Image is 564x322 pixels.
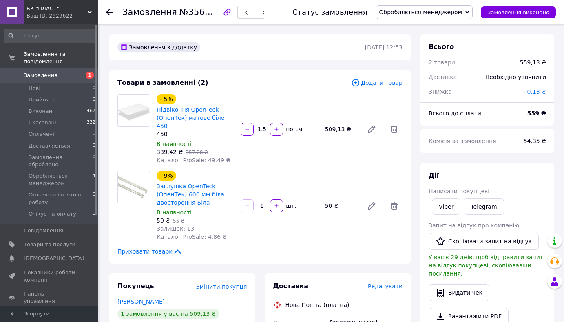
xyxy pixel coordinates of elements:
[173,218,184,224] span: 55 ₴
[196,283,247,290] span: Змінити покупця
[157,234,227,240] span: Каталог ProSale: 4.86 ₴
[157,130,234,138] div: 450
[365,44,403,51] time: [DATE] 12:53
[432,198,460,215] a: Viber
[429,74,457,80] span: Доставка
[29,154,93,168] span: Замовлення оброблено
[429,59,455,66] span: 2 товари
[29,191,93,206] span: Оплачено і взято в роботу
[322,200,360,212] div: 50 ₴
[363,198,380,214] a: Редагувати
[87,119,95,126] span: 332
[284,202,297,210] div: шт.
[520,58,546,66] div: 559,13 ₴
[157,209,192,216] span: В наявності
[117,247,182,256] span: Приховати товари
[527,110,546,117] b: 559 ₴
[117,42,200,52] div: Замовлення з додатку
[481,6,556,18] button: Замовлення виконано
[117,309,219,319] div: 1 замовлення у вас на 509,13 ₴
[487,9,549,15] span: Замовлення виконано
[86,72,94,79] span: 1
[351,78,403,87] span: Додати товар
[363,121,380,137] a: Редагувати
[29,108,54,115] span: Виконані
[29,172,93,187] span: Обробляється менеджером
[93,130,95,138] span: 0
[29,210,76,218] span: Очікує на оплату
[24,269,75,284] span: Показники роботи компанії
[93,210,95,218] span: 0
[29,119,56,126] span: Скасовані
[480,68,551,86] div: Необхідно уточнити
[24,241,75,248] span: Товари та послуги
[93,172,95,187] span: 4
[523,88,546,95] span: - 0.13 ₴
[93,154,95,168] span: 0
[157,183,224,206] a: Заглушка OpenTeck (ОпенТек) 600 мм біла двостороння Біла
[122,7,177,17] span: Замовлення
[284,125,303,133] div: пог.м
[429,172,439,179] span: Дії
[524,138,546,144] span: 54.35 ₴
[429,43,454,51] span: Всього
[93,85,95,92] span: 0
[283,301,352,309] div: Нова Пошта (платна)
[93,191,95,206] span: 0
[386,121,403,137] span: Видалити
[29,142,70,150] span: Доставляється
[157,171,176,181] div: - 9%
[24,290,75,305] span: Панель управління
[29,96,54,104] span: Прийняті
[368,283,403,289] span: Редагувати
[429,188,489,194] span: Написати покупцеві
[157,157,230,163] span: Каталог ProSale: 49.49 ₴
[27,5,88,12] span: БК "ПЛАСТ"
[429,138,496,144] span: Комісія за замовлення
[386,198,403,214] span: Видалити
[157,149,183,155] span: 339,42 ₴
[379,9,462,15] span: Обробляється менеджером
[322,124,360,135] div: 509,13 ₴
[29,85,40,92] span: Нові
[24,72,58,79] span: Замовлення
[117,79,208,86] span: Товари в замовленні (2)
[29,130,54,138] span: Оплачені
[118,95,150,126] img: Підвіконня OpenTeck (ОпенТек) матове біле 450
[157,225,194,232] span: Залишок: 13
[157,106,224,129] a: Підвіконня OpenTeck (ОпенТек) матове біле 450
[117,282,154,290] span: Покупець
[24,255,84,262] span: [DEMOGRAPHIC_DATA]
[117,298,165,305] a: [PERSON_NAME]
[118,171,150,203] img: Заглушка OpenTeck (ОпенТек) 600 мм біла двостороння Біла
[87,108,95,115] span: 467
[429,254,543,277] span: У вас є 29 днів, щоб відправити запит на відгук покупцеві, скопіювавши посилання.
[4,29,96,43] input: Пошук
[292,8,367,16] div: Статус замовлення
[157,217,170,224] span: 50 ₴
[157,94,176,104] div: - 5%
[429,88,452,95] span: Знижка
[157,141,192,147] span: В наявності
[429,222,519,229] span: Запит на відгук про компанію
[429,284,489,301] button: Видати чек
[93,142,95,150] span: 0
[24,227,63,234] span: Повідомлення
[179,7,237,17] span: №356695972
[106,8,113,16] div: Повернутися назад
[429,110,481,117] span: Всього до сплати
[27,12,98,20] div: Ваш ID: 2929622
[93,96,95,104] span: 0
[429,233,539,250] button: Скопіювати запит на відгук
[464,198,504,215] a: Telegram
[24,51,98,65] span: Замовлення та повідомлення
[186,150,208,155] span: 357,28 ₴
[273,282,309,290] span: Доставка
